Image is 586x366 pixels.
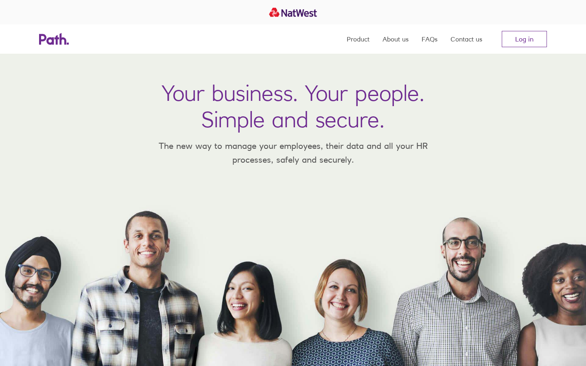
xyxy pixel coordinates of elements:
h1: Your business. Your people. Simple and secure. [162,80,424,133]
p: The new way to manage your employees, their data and all your HR processes, safely and securely. [146,139,439,166]
a: About us [383,24,409,54]
a: Log in [502,31,547,47]
a: Contact us [450,24,482,54]
a: FAQs [422,24,437,54]
a: Product [347,24,370,54]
